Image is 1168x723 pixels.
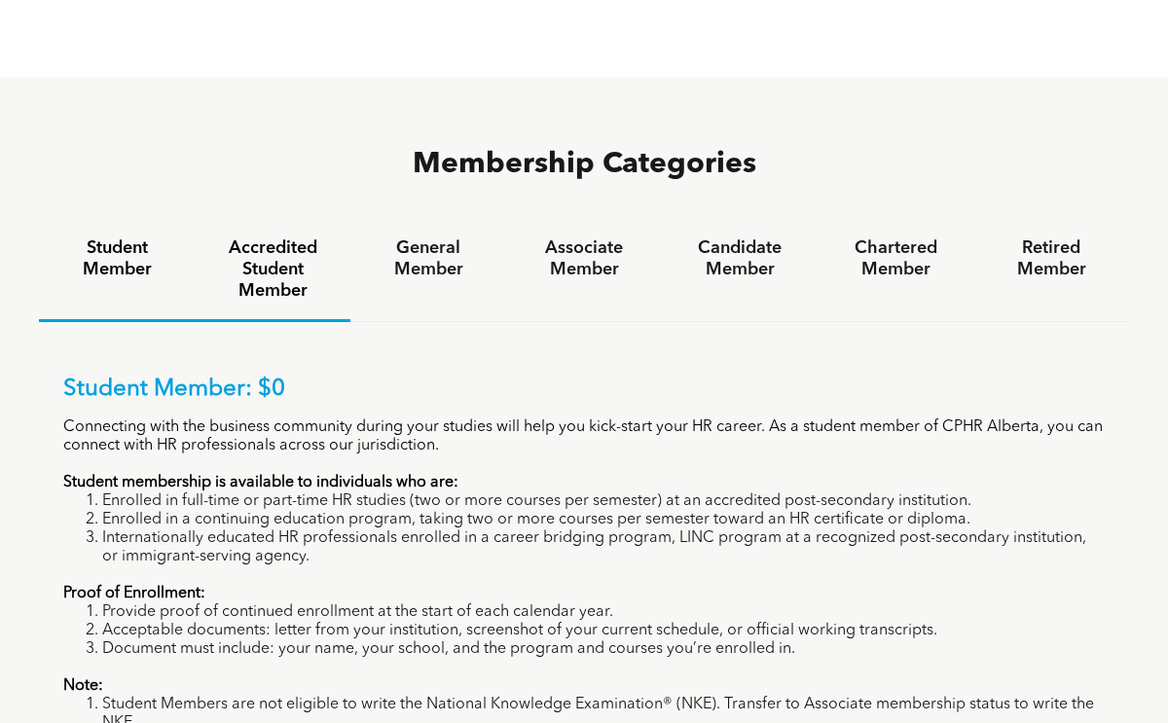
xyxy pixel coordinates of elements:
strong: Proof of Enrollment: [63,586,205,601]
h4: Retired Member [991,237,1112,280]
h4: Associate Member [524,237,644,280]
li: Acceptable documents: letter from your institution, screenshot of your current schedule, or offic... [102,622,1105,640]
strong: Student membership is available to individuals who are: [63,475,458,490]
p: Connecting with the business community during your studies will help you kick-start your HR caree... [63,418,1105,455]
h4: General Member [368,237,489,280]
p: Student Member: $0 [63,376,1105,404]
li: Provide proof of continued enrollment at the start of each calendar year. [102,603,1105,622]
strong: Note: [63,678,103,694]
h4: Student Member [56,237,177,280]
span: Membership Categories [413,150,756,179]
li: Enrolled in a continuing education program, taking two or more courses per semester toward an HR ... [102,511,1105,529]
h4: Accredited Student Member [212,237,333,302]
h4: Candidate Member [679,237,800,280]
h4: Chartered Member [835,237,956,280]
li: Enrolled in full-time or part-time HR studies (two or more courses per semester) at an accredited... [102,492,1105,511]
li: Document must include: your name, your school, and the program and courses you’re enrolled in. [102,640,1105,659]
li: Internationally educated HR professionals enrolled in a career bridging program, LINC program at ... [102,529,1105,566]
